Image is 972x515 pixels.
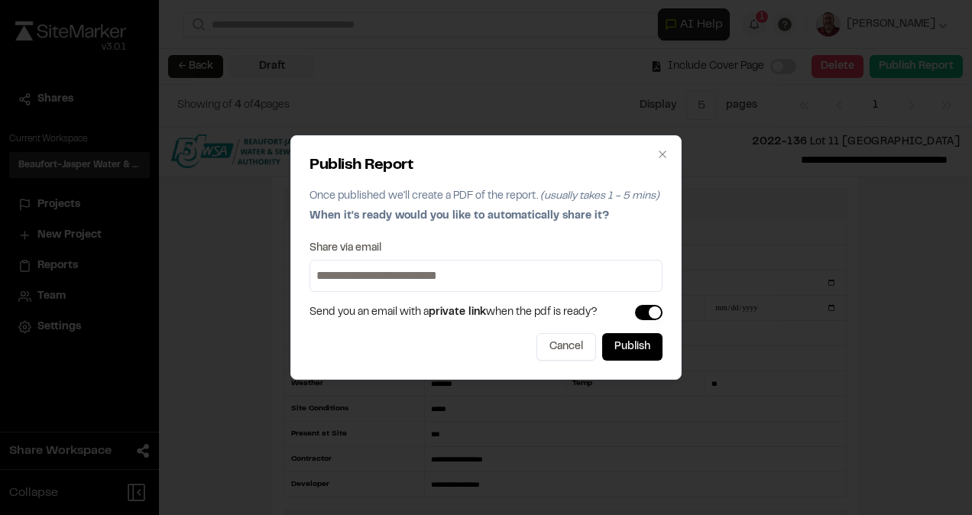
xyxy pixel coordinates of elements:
button: Cancel [536,333,596,361]
span: Send you an email with a when the pdf is ready? [309,304,598,321]
p: Once published we'll create a PDF of the report. [309,188,663,205]
span: When it's ready would you like to automatically share it? [309,212,609,221]
span: (usually takes 1 - 5 mins) [540,192,659,201]
span: private link [429,308,486,317]
label: Share via email [309,243,381,254]
button: Publish [602,333,663,361]
h2: Publish Report [309,154,663,177]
